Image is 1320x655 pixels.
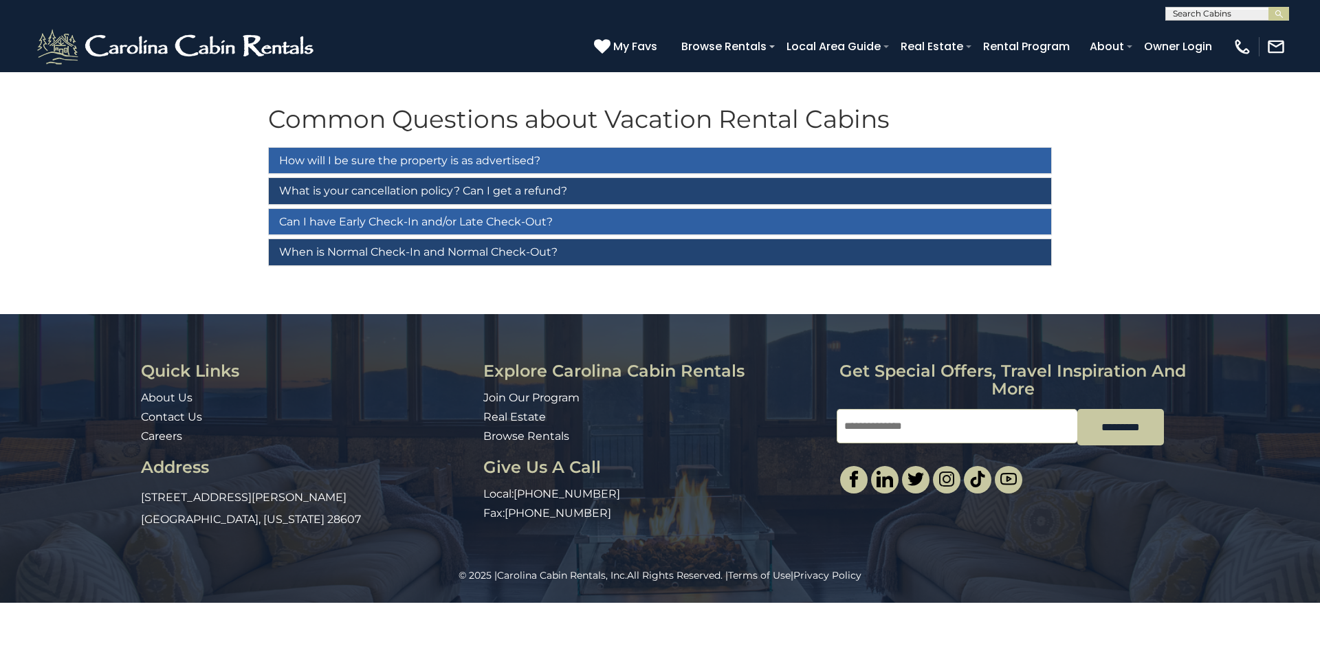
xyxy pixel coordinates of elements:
a: Local Area Guide [780,34,888,58]
h1: Common Questions about Vacation Rental Cabins [268,106,1052,133]
a: Careers [141,430,182,443]
p: [STREET_ADDRESS][PERSON_NAME] [GEOGRAPHIC_DATA], [US_STATE] 28607 [141,487,473,531]
a: Browse Rentals [483,430,569,443]
a: Carolina Cabin Rentals, Inc. [497,569,627,581]
img: facebook-single.svg [846,471,862,487]
a: Real Estate [483,410,546,423]
a: Privacy Policy [793,569,861,581]
a: About Us [141,391,192,404]
img: tiktok.svg [969,471,986,487]
p: Fax: [483,506,826,522]
a: [PHONE_NUMBER] [505,507,611,520]
h3: Get special offers, travel inspiration and more [837,362,1189,399]
a: How will I be sure the property is as advertised? [269,148,1051,174]
a: Contact Us [141,410,202,423]
a: What is your cancellation policy? Can I get a refund? [269,178,1051,204]
h3: Give Us A Call [483,458,826,476]
a: Terms of Use [728,569,791,581]
a: When is Normal Check-In and Normal Check-Out? [269,239,1051,265]
a: Can I have Early Check-In and/or Late Check-Out? [269,209,1051,235]
span: My Favs [613,38,657,55]
a: Browse Rentals [674,34,773,58]
img: White-1-2.png [34,26,320,67]
a: Rental Program [976,34,1077,58]
a: Join Our Program [483,391,580,404]
img: twitter-single.svg [907,471,924,487]
img: linkedin-single.svg [877,471,893,487]
img: mail-regular-white.png [1266,37,1286,56]
a: My Favs [594,38,661,56]
img: phone-regular-white.png [1233,37,1252,56]
h3: Explore Carolina Cabin Rentals [483,362,826,380]
img: instagram-single.svg [938,471,955,487]
a: About [1083,34,1131,58]
a: Owner Login [1137,34,1219,58]
a: [PHONE_NUMBER] [514,487,620,500]
span: © 2025 | [459,569,627,581]
p: Local: [483,487,826,502]
a: Real Estate [894,34,970,58]
img: youtube-light.svg [1000,471,1017,487]
h3: Address [141,458,473,476]
h3: Quick Links [141,362,473,380]
p: All Rights Reserved. | | [31,568,1289,582]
